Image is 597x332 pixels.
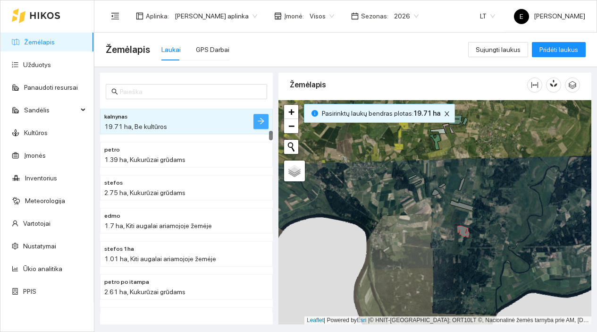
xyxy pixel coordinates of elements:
[25,197,65,204] a: Meteorologija
[104,278,149,287] span: petro po itampa
[24,101,78,119] span: Sandėlis
[284,119,298,133] a: Zoom out
[104,156,185,163] span: 1.39 ha, Kukurūzai grūdams
[24,38,55,46] a: Žemėlapis
[274,12,282,20] span: shop
[288,120,294,132] span: −
[24,152,46,159] a: Įmonės
[161,44,181,55] div: Laukai
[136,12,143,20] span: layout
[25,174,57,182] a: Inventorius
[106,42,150,57] span: Žemėlapis
[146,11,169,21] span: Aplinka :
[413,110,440,117] b: 19.71 ha
[104,212,120,221] span: edmo
[311,110,318,117] span: info-circle
[23,265,62,272] a: Ūkio analitika
[104,222,212,230] span: 1.7 ha, Kiti augalai ariamojoje žemėje
[284,11,304,21] span: Įmonė :
[284,140,298,154] button: Initiate a new search
[23,288,36,295] a: PPIS
[24,84,78,91] a: Panaudoti resursai
[104,311,120,320] span: petro
[24,129,48,136] a: Kultūros
[23,220,50,227] a: Vartotojai
[111,12,119,20] span: menu-fold
[23,61,51,68] a: Užduotys
[106,7,125,26] button: menu-fold
[441,108,453,119] button: close
[104,189,185,196] span: 2.75 ha, Kukurūzai grūdams
[520,9,523,24] span: E
[104,179,123,188] span: stefos
[539,44,578,55] span: Pridėti laukus
[394,9,419,23] span: 2026
[23,242,56,250] a: Nustatymai
[322,108,440,119] span: Pasirinktų laukų bendras plotas :
[368,317,370,323] span: |
[357,317,367,323] a: Esri
[284,105,298,119] a: Zoom in
[111,88,118,95] span: search
[307,317,324,323] a: Leaflet
[527,77,542,93] button: column-width
[290,71,527,98] div: Žemėlapis
[442,111,452,117] span: close
[361,11,388,21] span: Sezonas :
[104,123,167,130] span: 19.71 ha, Be kultūros
[104,288,185,296] span: 2.61 ha, Kukurūzai grūdams
[351,12,359,20] span: calendar
[284,161,305,181] a: Layers
[104,146,120,155] span: petro
[532,46,586,53] a: Pridėti laukus
[514,12,585,20] span: [PERSON_NAME]
[304,316,591,324] div: | Powered by © HNIT-[GEOGRAPHIC_DATA]; ORT10LT ©, Nacionalinė žemės tarnyba prie AM, [DATE]-[DATE]
[196,44,229,55] div: GPS Darbai
[104,245,134,254] span: stefos 1ha
[120,86,261,97] input: Paieška
[310,9,334,23] span: Visos
[257,117,265,126] span: arrow-right
[532,42,586,57] button: Pridėti laukus
[468,46,528,53] a: Sujungti laukus
[104,113,127,122] span: kalnynas
[468,42,528,57] button: Sujungti laukus
[528,81,542,89] span: column-width
[480,9,495,23] span: LT
[288,106,294,118] span: +
[104,255,216,263] span: 1.01 ha, Kiti augalai ariamojoje žemėje
[253,114,269,129] button: arrow-right
[476,44,521,55] span: Sujungti laukus
[175,9,257,23] span: Edgaro Sudeikio aplinka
